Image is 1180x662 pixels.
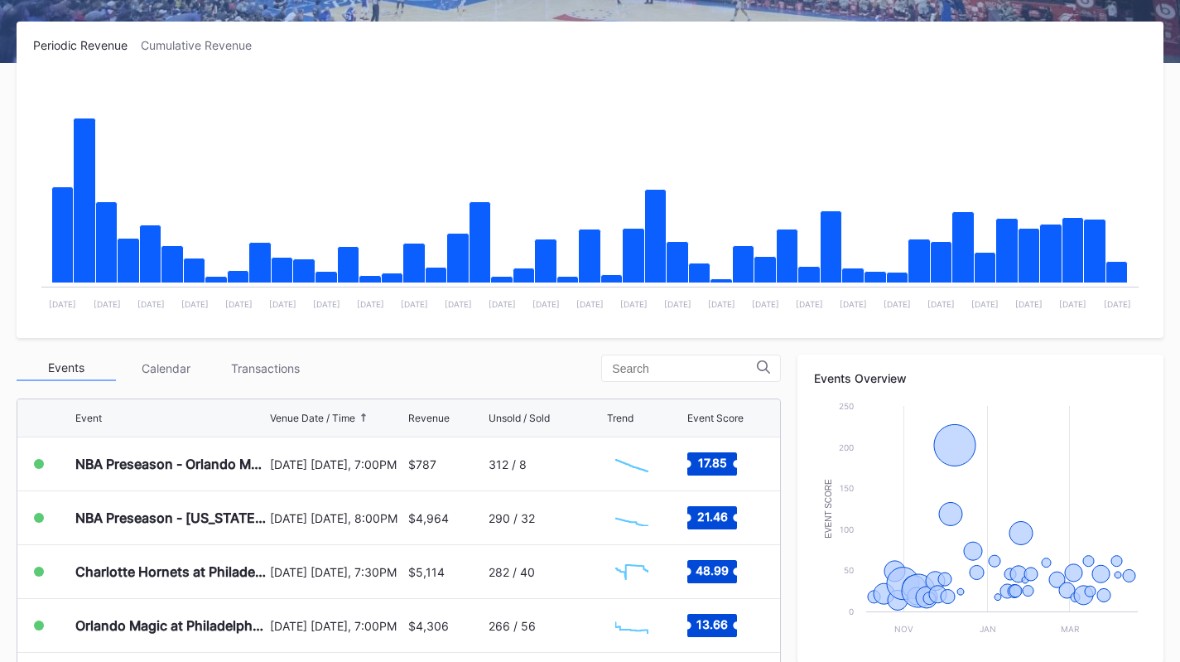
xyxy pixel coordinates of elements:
div: 282 / 40 [489,565,535,579]
text: 0 [849,606,854,616]
text: [DATE] [576,299,604,309]
div: Unsold / Sold [489,412,550,424]
text: Nov [894,624,913,634]
text: [DATE] [489,299,516,309]
text: 13.66 [696,617,728,631]
svg: Chart title [607,497,657,539]
div: [DATE] [DATE], 7:00PM [270,619,403,633]
text: [DATE] [357,299,384,309]
text: 250 [839,401,854,411]
text: [DATE] [1015,299,1043,309]
div: [DATE] [DATE], 7:00PM [270,457,403,471]
div: Events [17,355,116,381]
text: 100 [840,524,854,534]
div: $4,306 [408,619,449,633]
div: 290 / 32 [489,511,535,525]
div: Cumulative Revenue [141,38,265,52]
text: [DATE] [532,299,560,309]
text: [DATE] [752,299,779,309]
text: [DATE] [840,299,867,309]
text: Mar [1061,624,1080,634]
text: [DATE] [708,299,735,309]
div: Events Overview [814,371,1147,385]
div: Event Score [687,412,744,424]
text: [DATE] [94,299,121,309]
svg: Chart title [607,443,657,485]
text: 48.99 [696,563,729,577]
text: 50 [844,565,854,575]
text: [DATE] [401,299,428,309]
svg: Chart title [607,551,657,592]
text: [DATE] [137,299,165,309]
div: [DATE] [DATE], 8:00PM [270,511,403,525]
svg: Chart title [607,605,657,646]
svg: Chart title [33,73,1147,321]
text: 200 [839,442,854,452]
text: [DATE] [664,299,691,309]
input: Search [612,362,757,375]
text: 150 [840,483,854,493]
text: [DATE] [1059,299,1086,309]
div: 312 / 8 [489,457,527,471]
text: [DATE] [1104,299,1131,309]
text: [DATE] [181,299,209,309]
text: [DATE] [884,299,911,309]
div: [DATE] [DATE], 7:30PM [270,565,403,579]
div: Transactions [215,355,315,381]
text: 17.85 [698,456,727,470]
div: Orlando Magic at Philadelphia 76ers [75,617,266,634]
div: $4,964 [408,511,449,525]
text: Jan [980,624,997,634]
div: Venue Date / Time [270,412,355,424]
div: NBA Preseason - Orlando Magic at Philadelphia 76ers [75,456,266,472]
div: Periodic Revenue [33,38,141,52]
text: [DATE] [269,299,296,309]
text: [DATE] [49,299,76,309]
div: 266 / 56 [489,619,536,633]
text: [DATE] [313,299,340,309]
text: [DATE] [620,299,648,309]
div: NBA Preseason - [US_STATE] Timberwolves at Philadelphia 76ers [75,510,266,526]
div: $787 [408,457,436,471]
text: 21.46 [697,510,728,524]
text: [DATE] [927,299,955,309]
text: [DATE] [796,299,823,309]
div: $5,114 [408,565,445,579]
svg: Chart title [814,398,1146,646]
text: Event Score [824,479,833,539]
text: [DATE] [445,299,472,309]
text: [DATE] [971,299,999,309]
div: Charlotte Hornets at Philadelphia 76ers [75,563,266,580]
div: Event [75,412,102,424]
div: Trend [607,412,633,424]
div: Revenue [408,412,450,424]
div: Calendar [116,355,215,381]
text: [DATE] [225,299,253,309]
